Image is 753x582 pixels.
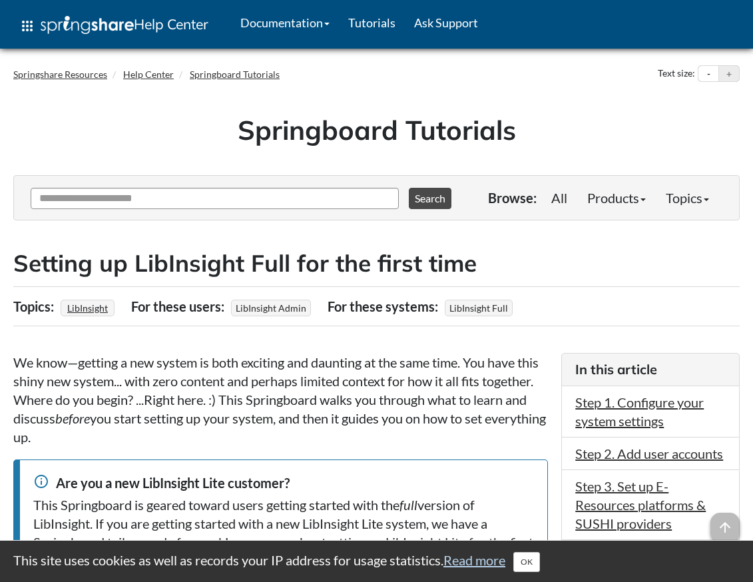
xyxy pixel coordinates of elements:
img: Springshare [41,16,134,34]
a: Documentation [231,6,339,39]
a: apps Help Center [10,6,218,46]
div: Text size: [655,65,698,83]
span: Help Center [134,15,208,33]
a: LibInsight [65,298,110,318]
span: arrow_upward [710,513,740,542]
a: Products [577,184,656,211]
div: Topics: [13,294,57,319]
a: Ask Support [405,6,487,39]
span: LibInsight Full [445,300,513,316]
button: Search [409,188,451,209]
a: Springshare Resources [13,69,107,80]
button: Close [513,552,540,572]
a: Topics [656,184,719,211]
a: arrow_upward [710,514,740,530]
span: LibInsight Admin [231,300,311,316]
a: Help Center [123,69,174,80]
p: We know—getting a new system is both exciting and daunting at the same time. You have this shiny ... [13,353,548,446]
em: full [399,497,417,513]
div: This Springboard is geared toward users getting started with the version of LibInsight. If you ar... [33,495,534,570]
a: Tutorials [339,6,405,39]
div: For these users: [131,294,228,319]
em: before [55,410,90,426]
h1: Springboard Tutorials [23,111,730,148]
button: Increase text size [719,66,739,82]
a: Step 1. Configure your system settings [575,394,704,429]
a: Read more [443,552,505,568]
h3: In this article [575,360,726,379]
div: For these systems: [328,294,441,319]
span: apps [19,18,35,34]
a: Springboard Tutorials [190,69,280,80]
a: Step 2. Add user accounts [575,445,723,461]
h2: Setting up LibInsight Full for the first time [13,247,740,280]
button: Decrease text size [698,66,718,82]
div: Are you a new LibInsight Lite customer? [33,473,534,492]
span: info [33,473,49,489]
a: Step 3. Set up E-Resources platforms & SUSHI providers [575,478,706,531]
a: All [541,184,577,211]
p: Browse: [488,188,537,207]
